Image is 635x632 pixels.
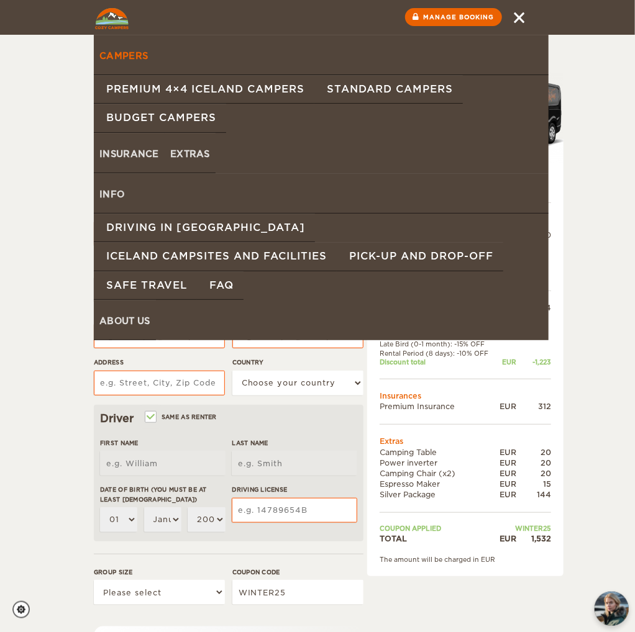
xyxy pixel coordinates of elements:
[146,411,217,423] label: Same as renter
[94,300,156,340] a: About us
[232,485,357,494] label: Driving License
[94,75,314,104] a: Premium 4×4 Iceland Campers
[496,468,516,479] div: EUR
[94,358,225,367] label: Address
[405,8,502,26] a: Manage booking
[380,524,496,533] td: Coupon applied
[232,451,357,476] input: e.g. Smith
[100,485,226,504] label: Date of birth (You must be at least [DEMOGRAPHIC_DATA])
[197,271,244,300] a: FAQ
[94,371,225,395] input: e.g. Street, City, Zip Code
[516,458,551,468] div: 20
[516,401,551,412] div: 312
[380,479,496,489] td: Espresso Maker
[165,133,216,173] a: Extras
[94,271,197,300] a: Safe Travel
[380,401,496,412] td: Premium Insurance
[232,438,357,448] label: Last Name
[380,447,496,458] td: Camping Table
[100,411,357,426] div: Driver
[94,173,549,214] a: Info
[380,390,551,401] td: Insurances
[496,447,516,458] div: EUR
[380,436,551,446] td: Extras
[380,533,496,544] td: TOTAL
[232,498,357,523] input: e.g. 14789654B
[232,358,363,367] label: Country
[496,479,516,489] div: EUR
[232,567,363,577] label: Coupon code
[100,451,226,476] input: e.g. William
[516,489,551,500] div: 144
[380,555,551,564] div: The amount will be charged in EUR
[516,479,551,489] div: 15
[595,592,629,626] img: Freyja at Cozy Campers
[94,214,315,242] a: Driving in [GEOGRAPHIC_DATA]
[496,358,516,366] div: EUR
[94,104,226,132] a: Budget Campers
[496,401,516,412] div: EUR
[380,468,496,479] td: Camping Chair (x2)
[380,358,496,366] td: Discount total
[380,349,496,358] td: Rental Period (8 days): -10% OFF
[380,489,496,500] td: Silver Package
[380,340,496,348] td: Late Bird (0-1 month): -15% OFF
[516,533,551,544] div: 1,532
[496,524,551,533] td: WINTER25
[94,567,225,577] label: Group size
[314,75,463,104] a: Standard Campers
[595,592,629,626] button: chat-button
[94,35,549,75] a: Campers
[516,468,551,479] div: 20
[516,358,551,366] div: -1,223
[12,601,38,618] a: Cookie settings
[94,242,337,271] a: Iceland Campsites and Facilities
[516,447,551,458] div: 20
[496,489,516,500] div: EUR
[95,8,129,29] img: Cozy Campers
[94,133,165,173] a: Insurance
[100,438,226,448] label: First Name
[380,458,496,468] td: Power inverter
[496,533,516,544] div: EUR
[337,242,503,271] a: Pick-up and drop-off
[146,414,154,422] input: Same as renter
[496,458,516,468] div: EUR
